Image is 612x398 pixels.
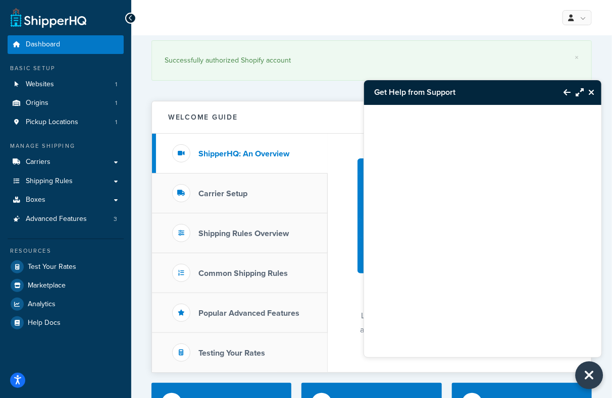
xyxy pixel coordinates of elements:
li: Pickup Locations [8,113,124,132]
h3: Get Help from Support [364,80,553,104]
span: Pickup Locations [26,118,78,127]
span: Test Your Rates [28,263,76,271]
div: Successfully authorized Shopify account [165,53,579,68]
a: Test Your Rates [8,258,124,276]
li: Advanced Features [8,210,124,229]
h3: Shipping Rules Overview [198,229,289,238]
a: Marketplace [8,276,124,295]
a: Shipping Rules [8,172,124,191]
a: Help Docs [8,314,124,332]
a: Origins1 [8,94,124,112]
button: Close Resource Center [584,86,601,98]
li: Websites [8,75,124,94]
span: Dashboard [26,40,60,49]
span: Origins [26,99,48,107]
a: Websites1 [8,75,124,94]
span: Marketplace [28,281,66,290]
button: Welcome Guide [152,101,591,134]
div: Manage Shipping [8,142,124,150]
span: Boxes [26,196,45,204]
h3: Carrier Setup [198,189,247,198]
h3: Testing Your Rates [198,349,265,358]
div: Basic Setup [8,64,124,73]
button: Close Resource Center [576,362,603,389]
a: Boxes [8,191,124,209]
h2: ShipperHQ is all about strategy [354,295,565,304]
button: Back to Resource Center [553,81,571,104]
span: Help Docs [28,319,61,327]
span: 3 [114,215,117,223]
a: Dashboard [8,35,124,54]
span: 1 [115,99,117,107]
li: Origins [8,94,124,112]
span: 1 [115,80,117,89]
h2: Welcome Guide [168,113,238,121]
div: Resources [8,247,124,255]
span: Shipping Rules [26,177,73,186]
a: Pickup Locations1 [8,113,124,132]
img: ShipperHQ is all about strategy [358,158,562,273]
span: Advanced Features [26,215,87,223]
button: Maximize Resource Center [571,81,584,104]
span: Websites [26,80,54,89]
a: Advanced Features3 [8,210,124,229]
h3: Popular Advanced Features [198,309,299,318]
a: Carriers [8,153,124,172]
span: Carriers [26,158,50,166]
h3: ShipperHQ: An Overview [198,149,289,158]
h3: Common Shipping Rules [198,269,288,278]
iframe: Chat Widget [364,105,601,357]
span: Analytics [28,300,56,309]
a: Analytics [8,295,124,313]
span: 1 [115,118,117,127]
a: × [575,53,579,62]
